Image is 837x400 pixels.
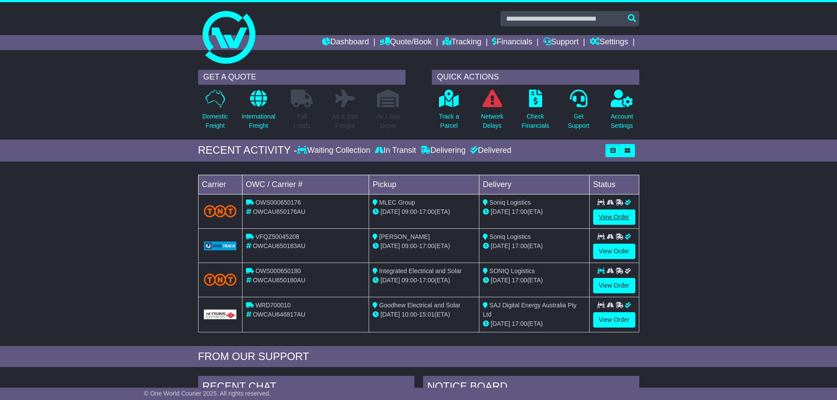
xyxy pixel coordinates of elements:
[512,208,527,215] span: 17:00
[255,302,290,309] span: WRD700010
[291,112,313,130] p: Full Loads
[204,205,237,217] img: TNT_Domestic.png
[439,112,459,130] p: Track a Parcel
[491,277,510,284] span: [DATE]
[402,311,417,318] span: 10:00
[198,175,242,194] td: Carrier
[253,277,305,284] span: OWCAU650180AU
[593,312,635,328] a: View Order
[373,276,475,285] div: - (ETA)
[567,89,590,135] a: GetSupport
[512,242,527,249] span: 17:00
[332,112,358,130] p: Air & Sea Freight
[479,175,589,194] td: Delivery
[480,89,504,135] a: NetworkDelays
[512,320,527,327] span: 17:00
[380,311,400,318] span: [DATE]
[380,242,400,249] span: [DATE]
[253,208,305,215] span: OWCAU650176AU
[512,277,527,284] span: 17:00
[491,242,510,249] span: [DATE]
[483,302,576,318] span: SAJ Digital Energy Australia Pty Ltd
[491,320,510,327] span: [DATE]
[442,35,481,50] a: Tracking
[380,277,400,284] span: [DATE]
[418,146,468,155] div: Delivering
[610,89,634,135] a: AccountSettings
[593,244,635,259] a: View Order
[322,35,369,50] a: Dashboard
[611,112,633,130] p: Account Settings
[379,233,430,240] span: [PERSON_NAME]
[468,146,511,155] div: Delivered
[241,89,276,135] a: InternationalFreight
[483,319,586,328] div: (ETA)
[377,112,400,130] p: Air / Sea Depot
[198,376,414,400] div: RECENT CHAT
[373,310,475,319] div: - (ETA)
[492,35,532,50] a: Financials
[402,277,417,284] span: 09:00
[419,311,435,318] span: 15:01
[483,207,586,216] div: (ETA)
[242,112,275,130] p: International Freight
[483,276,586,285] div: (ETA)
[489,267,535,274] span: SONIQ Logistics
[379,267,462,274] span: Integrated Electrical and Solar
[255,233,299,240] span: VFQZ50045208
[489,233,531,240] span: Soniq Logistics
[419,242,435,249] span: 17:00
[204,241,237,250] img: GetCarrierServiceLogo
[253,311,305,318] span: OWCAU646817AU
[402,208,417,215] span: 09:00
[373,207,475,216] div: - (ETA)
[202,112,228,130] p: Domestic Freight
[204,274,237,285] img: TNT_Domestic.png
[255,267,301,274] span: OWS000650180
[589,175,639,194] td: Status
[489,199,531,206] span: Soniq Logistics
[380,35,431,50] a: Quote/Book
[198,350,639,363] div: FROM OUR SUPPORT
[369,175,479,194] td: Pickup
[144,390,271,397] span: © One World Courier 2025. All rights reserved.
[379,302,460,309] span: Goodhew Electrical and Solar
[432,70,639,85] div: QUICK ACTIONS
[198,144,297,157] div: RECENT ACTIVITY -
[373,241,475,251] div: - (ETA)
[204,310,237,319] img: GetCarrierServiceLogo
[438,89,460,135] a: Track aParcel
[379,199,415,206] span: MLEC Group
[593,278,635,293] a: View Order
[593,209,635,225] a: View Order
[483,241,586,251] div: (ETA)
[202,89,228,135] a: DomesticFreight
[491,208,510,215] span: [DATE]
[568,112,589,130] p: Get Support
[255,199,301,206] span: OWS000650176
[198,70,406,85] div: GET A QUOTE
[419,208,435,215] span: 17:00
[373,146,418,155] div: In Transit
[242,175,369,194] td: OWC / Carrier #
[521,89,550,135] a: CheckFinancials
[543,35,579,50] a: Support
[419,277,435,284] span: 17:00
[481,112,503,130] p: Network Delays
[402,242,417,249] span: 09:00
[297,146,372,155] div: Waiting Collection
[590,35,628,50] a: Settings
[380,208,400,215] span: [DATE]
[423,376,639,400] div: NOTICE BOARD
[522,112,549,130] p: Check Financials
[253,242,305,249] span: OWCAU650183AU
